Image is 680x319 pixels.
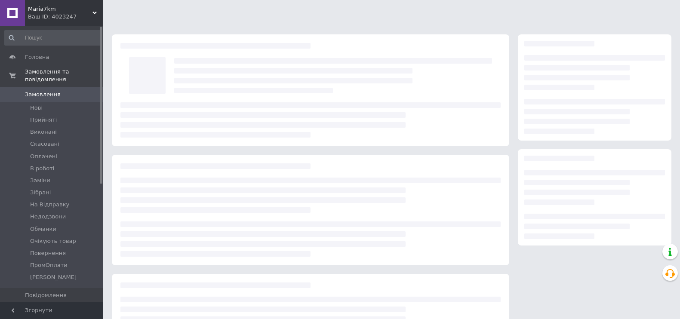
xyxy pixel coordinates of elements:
[30,177,50,184] span: Заміни
[30,249,66,257] span: Повернення
[4,30,102,46] input: Пошук
[30,225,56,233] span: Обманки
[30,201,69,209] span: На Відправку
[30,237,76,245] span: Очікують товар
[25,68,103,83] span: Замовлення та повідомлення
[30,273,77,281] span: [PERSON_NAME]
[30,104,43,112] span: Нові
[30,165,54,172] span: В роботі
[25,291,67,299] span: Повідомлення
[28,13,103,21] div: Ваш ID: 4023247
[30,261,68,269] span: ПромОплати
[30,153,57,160] span: Оплачені
[30,140,59,148] span: Скасовані
[30,213,66,221] span: Недодзвони
[28,5,92,13] span: Maria7km
[30,116,57,124] span: Прийняті
[30,128,57,136] span: Виконані
[30,189,51,196] span: Зібрані
[25,53,49,61] span: Головна
[25,91,61,98] span: Замовлення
